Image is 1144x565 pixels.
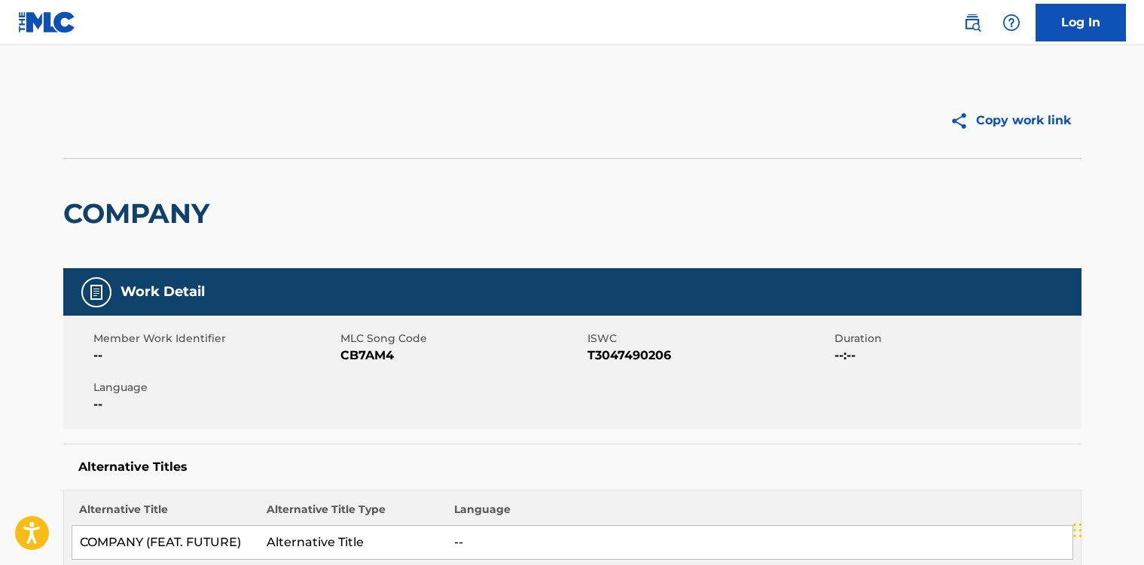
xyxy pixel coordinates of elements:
span: MLC Song Code [340,331,584,347]
span: -- [93,347,337,365]
img: Work Detail [87,283,105,301]
span: Duration [834,331,1078,347]
div: Help [996,8,1027,38]
a: Log In [1036,4,1126,41]
h2: COMPANY [63,197,217,231]
span: T3047490206 [587,347,831,365]
h5: Alternative Titles [78,460,1066,475]
span: Language [93,380,337,395]
td: COMPANY (FEAT. FUTURE) [72,526,259,560]
td: -- [447,526,1072,560]
td: Alternative Title [259,526,447,560]
img: help [1002,14,1020,32]
th: Alternative Title [72,502,259,526]
span: CB7AM4 [340,347,584,365]
span: ISWC [587,331,831,347]
img: search [963,14,981,32]
span: Member Work Identifier [93,331,337,347]
img: Copy work link [950,111,976,130]
iframe: Chat Widget [1069,493,1144,565]
span: -- [93,395,337,414]
div: Drag [1073,508,1082,553]
img: MLC Logo [18,11,76,33]
a: Public Search [957,8,987,38]
th: Alternative Title Type [259,502,447,526]
button: Copy work link [939,102,1081,139]
h5: Work Detail [121,283,205,301]
span: --:-- [834,347,1078,365]
th: Language [447,502,1072,526]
